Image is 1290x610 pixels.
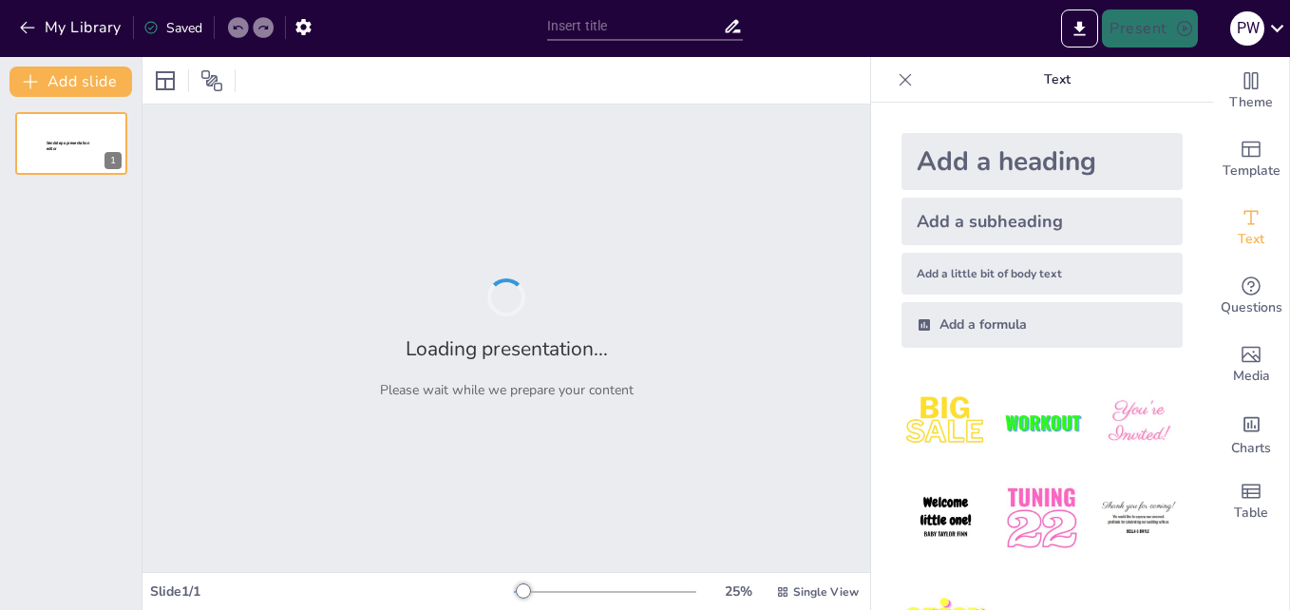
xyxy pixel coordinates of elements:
div: Saved [143,19,202,37]
div: Add images, graphics, shapes or video [1213,331,1289,399]
div: Change the overall theme [1213,57,1289,125]
h2: Loading presentation... [406,335,608,362]
span: Sendsteps presentation editor [47,141,89,151]
img: 5.jpeg [997,474,1086,562]
span: Position [200,69,223,92]
div: Layout [150,66,180,96]
button: Present [1102,10,1197,48]
div: Slide 1 / 1 [150,582,514,600]
button: P W [1230,10,1264,48]
span: Text [1238,229,1264,250]
div: Get real-time input from your audience [1213,262,1289,331]
button: Add slide [9,67,132,97]
div: Add text boxes [1213,194,1289,262]
img: 1.jpeg [901,378,990,467]
div: Add a formula [901,302,1183,348]
div: 25 % [715,582,761,600]
img: 4.jpeg [901,474,990,562]
div: 1 [15,112,127,175]
div: 1 [104,152,122,169]
div: Add a little bit of body text [901,253,1183,295]
div: Add ready made slides [1213,125,1289,194]
span: Questions [1221,297,1282,318]
span: Theme [1229,92,1273,113]
div: Add charts and graphs [1213,399,1289,467]
div: Add a table [1213,467,1289,536]
div: P W [1230,11,1264,46]
img: 3.jpeg [1094,378,1183,467]
button: My Library [14,12,129,43]
p: Please wait while we prepare your content [380,381,634,399]
span: Single View [793,584,859,600]
div: Add a heading [901,133,1183,190]
span: Table [1234,503,1268,524]
img: 6.jpeg [1094,474,1183,562]
span: Template [1223,161,1281,181]
span: Charts [1231,438,1271,459]
img: 2.jpeg [997,378,1086,467]
span: Media [1233,366,1270,387]
button: Export to PowerPoint [1061,10,1098,48]
div: Add a subheading [901,198,1183,245]
p: Text [920,57,1194,103]
input: Insert title [547,12,723,40]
